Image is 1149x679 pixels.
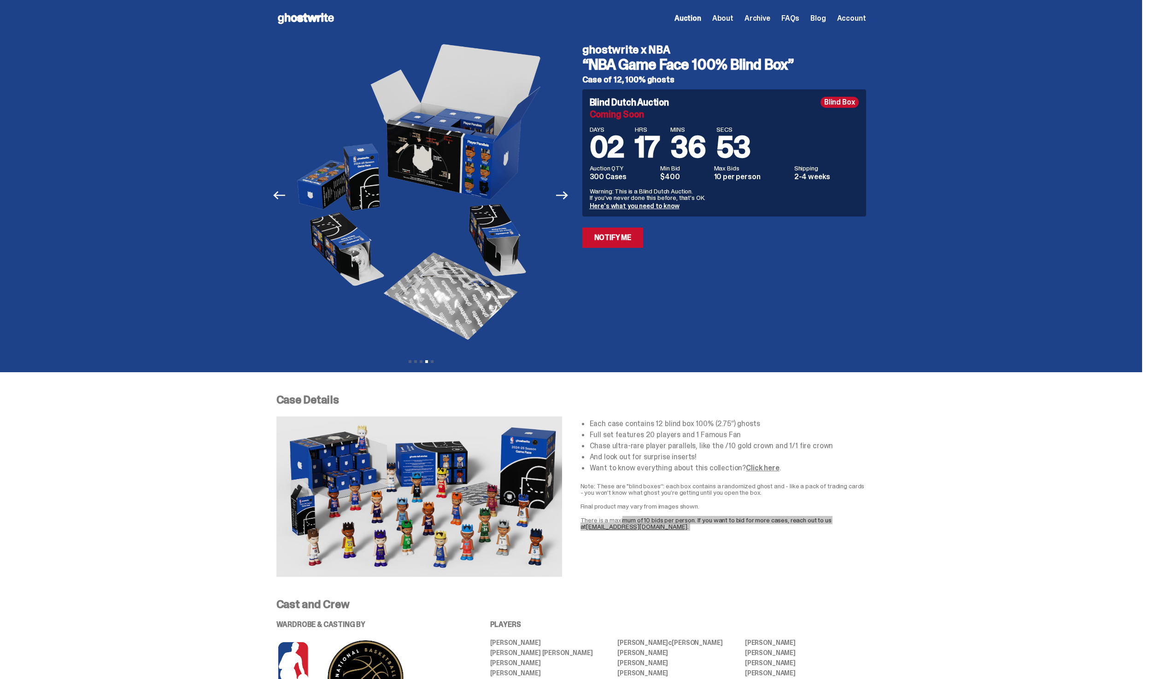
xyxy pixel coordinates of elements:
[490,660,611,666] li: [PERSON_NAME]
[582,228,644,248] a: Notify Me
[837,15,866,22] a: Account
[794,173,859,181] dd: 2-4 weeks
[590,202,680,210] a: Here's what you need to know
[425,360,428,363] button: View slide 4
[716,128,750,166] span: 53
[582,76,866,84] h5: Case of 12, 100% ghosts
[590,165,655,171] dt: Auction QTY
[590,420,866,427] li: Each case contains 12 blind box 100% (2.75”) ghosts
[586,522,687,531] a: [EMAIL_ADDRESS][DOMAIN_NAME]
[660,165,708,171] dt: Min Bid
[294,37,548,354] img: NBA-Hero-4.png
[590,453,866,461] li: And look out for surprise inserts!
[745,660,866,666] li: [PERSON_NAME]
[660,173,708,181] dd: $400
[420,360,422,363] button: View slide 3
[490,639,611,646] li: [PERSON_NAME]
[617,660,739,666] li: [PERSON_NAME]
[552,185,573,205] button: Next
[276,599,866,610] p: Cast and Crew
[276,621,464,628] p: WARDROBE & CASTING BY
[276,416,562,577] img: NBA-Case-Details.png
[582,44,866,55] h4: ghostwrite x NBA
[821,97,859,108] div: Blind Box
[617,670,739,676] li: [PERSON_NAME]
[590,442,866,450] li: Chase ultra-rare player parallels, like the /10 gold crown and 1/1 fire crown
[635,128,659,166] span: 17
[781,15,799,22] a: FAQs
[590,464,866,472] li: Want to know everything about this collection? .
[590,188,859,201] p: Warning: This is a Blind Dutch Auction. If you’ve never done this before, that’s OK.
[746,463,779,473] a: Click here
[590,431,866,439] li: Full set features 20 players and 1 Famous Fan
[745,670,866,676] li: [PERSON_NAME]
[590,110,859,119] div: Coming Soon
[674,15,701,22] a: Auction
[490,670,611,676] li: [PERSON_NAME]
[490,621,866,628] p: PLAYERS
[582,57,866,72] h3: “NBA Game Face 100% Blind Box”
[745,15,770,22] a: Archive
[617,650,739,656] li: [PERSON_NAME]
[490,650,611,656] li: [PERSON_NAME] [PERSON_NAME]
[745,650,866,656] li: [PERSON_NAME]
[716,126,750,133] span: SECS
[590,128,624,166] span: 02
[590,98,669,107] h4: Blind Dutch Auction
[810,15,826,22] a: Blog
[590,126,624,133] span: DAYS
[745,639,866,646] li: [PERSON_NAME]
[670,128,705,166] span: 36
[714,165,789,171] dt: Max Bids
[276,394,866,405] p: Case Details
[414,360,417,363] button: View slide 2
[668,638,672,647] span: c
[580,503,866,509] p: Final product may vary from images shown.
[409,360,411,363] button: View slide 1
[270,185,290,205] button: Previous
[670,126,705,133] span: MINS
[635,126,659,133] span: HRS
[580,483,866,496] p: Note: These are "blind boxes”: each box contains a randomized ghost and - like a pack of trading ...
[617,639,739,646] li: [PERSON_NAME] [PERSON_NAME]
[794,165,859,171] dt: Shipping
[580,517,866,530] p: There is a maximum of 10 bids per person. If you want to bid for more cases, reach out to us at .
[714,173,789,181] dd: 10 per person
[431,360,434,363] button: View slide 5
[590,173,655,181] dd: 300 Cases
[712,15,733,22] a: About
